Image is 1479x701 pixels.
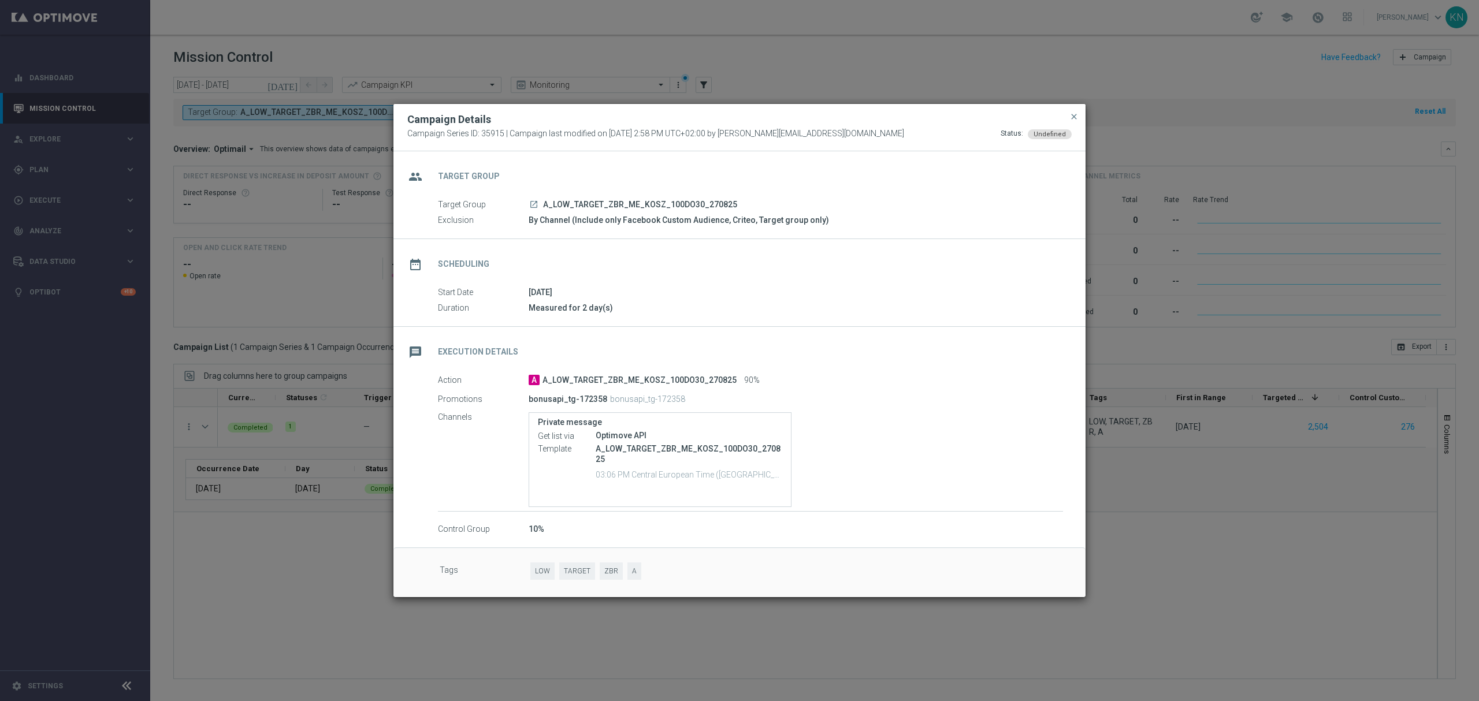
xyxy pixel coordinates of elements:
span: ZBR [600,562,623,580]
label: Action [438,375,529,386]
span: A [627,562,641,580]
span: Undefined [1034,130,1066,138]
h2: Execution Details [438,346,518,357]
i: launch [529,200,538,209]
span: 90% [744,375,760,386]
span: Campaign Series ID: 35915 | Campaign last modified on [DATE] 2:58 PM UTC+02:00 by [PERSON_NAME][E... [407,129,904,139]
span: A_LOW_TARGET_ZBR_ME_KOSZ_100DO30_270825 [542,375,737,386]
label: Template [538,443,596,454]
span: LOW [530,562,555,580]
div: Status: [1001,129,1023,139]
span: A_LOW_TARGET_ZBR_ME_KOSZ_100DO30_270825 [543,200,737,210]
label: Channels [438,412,529,423]
span: TARGET [559,562,595,580]
div: 10% [529,523,1063,535]
i: group [405,166,426,187]
label: Private message [538,417,782,427]
label: Target Group [438,200,529,210]
p: 03:06 PM Central European Time (Warsaw) (UTC +02:00) [596,468,782,480]
h2: Target Group [438,171,500,182]
label: Start Date [438,288,529,298]
h2: Campaign Details [407,113,491,126]
i: message [405,342,426,363]
div: By Channel (Include only Facebook Custom Audience, Criteo, Target group only) [529,214,1063,226]
span: A [529,375,540,385]
div: Optimove API [596,430,782,441]
p: bonusapi_tg-172358 [529,394,607,404]
a: launch [529,200,539,210]
div: Measured for 2 day(s) [529,302,1063,314]
label: Promotions [438,394,529,404]
label: Get list via [538,431,596,441]
i: date_range [405,254,426,275]
label: Duration [438,303,529,314]
label: Exclusion [438,215,529,226]
div: [DATE] [529,286,1063,298]
p: A_LOW_TARGET_ZBR_ME_KOSZ_100DO30_270825 [596,443,782,464]
label: Control Group [438,524,529,535]
p: bonusapi_tg-172358 [610,394,685,404]
h2: Scheduling [438,259,489,270]
colored-tag: Undefined [1028,129,1072,138]
span: close [1069,112,1079,121]
label: Tags [440,562,530,580]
